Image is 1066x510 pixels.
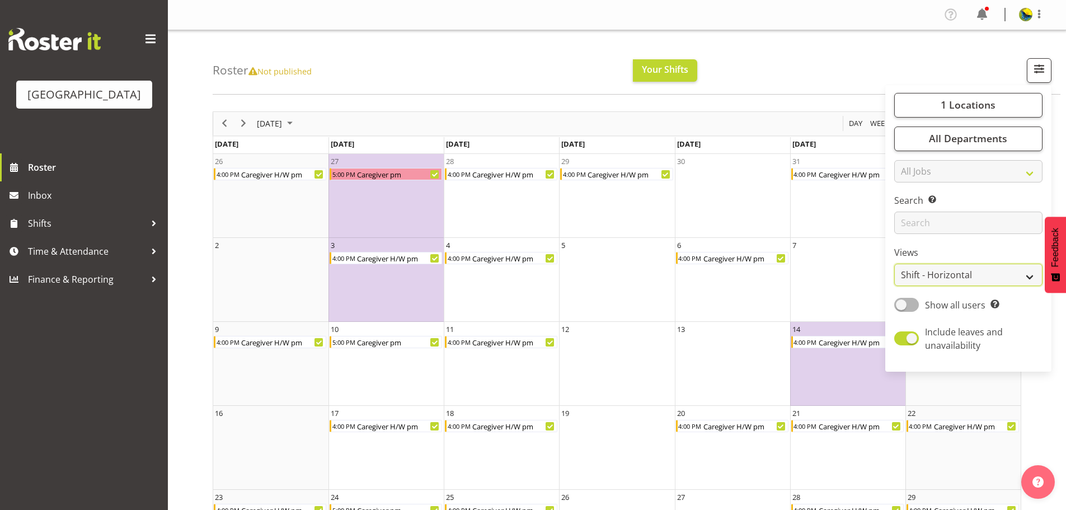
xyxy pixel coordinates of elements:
td: Tuesday, November 18, 2025 [444,406,559,490]
span: [DATE] [256,116,283,130]
div: Caregiver pm [356,336,442,348]
img: gemma-hall22491374b5f274993ff8414464fec47f.png [1019,8,1032,21]
div: 29 [561,156,569,167]
div: Caregiver H/W pm [702,252,788,264]
div: 18 [446,408,454,419]
img: help-xxl-2.png [1032,476,1044,488]
div: Caregiver H/W pm Begin From Sunday, October 26, 2025 at 4:00:00 PM GMT+13:00 Ends At Sunday, Octo... [214,168,326,180]
div: 5:00 PM [331,336,356,348]
div: 7 [792,240,796,251]
div: Caregiver H/W pm Begin From Tuesday, November 18, 2025 at 4:00:00 PM GMT+13:00 Ends At Tuesday, N... [445,420,557,432]
div: 26 [561,492,569,503]
div: Caregiver H/W pm [586,169,672,180]
span: Week [869,116,890,130]
div: 4:00 PM [215,336,240,348]
h4: Roster [213,64,312,77]
div: Caregiver H/W pm [356,420,442,432]
div: 4:00 PM [562,169,586,180]
div: 4:00 PM [678,252,702,264]
div: [GEOGRAPHIC_DATA] [27,86,141,103]
div: Caregiver H/W pm [240,336,326,348]
span: Your Shifts [642,63,688,76]
div: Caregiver H/W pm Begin From Friday, October 31, 2025 at 4:00:00 PM GMT+13:00 Ends At Friday, Octo... [791,168,904,180]
div: Caregiver H/W pm [933,420,1018,432]
div: 13 [677,324,685,335]
div: 29 [908,492,915,503]
div: 6 [677,240,681,251]
div: 4:00 PM [447,169,471,180]
input: Search [894,212,1042,234]
label: Search [894,194,1042,207]
div: 5:00 PM [331,169,356,180]
td: Tuesday, November 4, 2025 [444,238,559,322]
div: Caregiver H/W pm Begin From Friday, November 14, 2025 at 4:00:00 PM GMT+13:00 Ends At Friday, Nov... [791,336,904,348]
span: All Departments [929,132,1007,145]
td: Monday, October 27, 2025 [328,154,444,238]
span: Include leaves and unavailability [925,326,1003,352]
div: Caregiver H/W pm Begin From Monday, November 3, 2025 at 4:00:00 PM GMT+13:00 Ends At Monday, Nove... [330,252,442,264]
div: 24 [331,492,339,503]
td: Wednesday, November 5, 2025 [559,238,674,322]
div: 31 [792,156,800,167]
button: Timeline Day [847,116,865,130]
div: 9 [215,324,219,335]
div: 14 [792,324,800,335]
div: 4:00 PM [447,420,471,432]
div: 19 [561,408,569,419]
div: Caregiver H/W pm [240,169,326,180]
div: 4:00 PM [793,169,818,180]
div: 4:00 PM [215,169,240,180]
div: Caregiver H/W pm Begin From Thursday, November 20, 2025 at 4:00:00 PM GMT+13:00 Ends At Thursday,... [676,420,788,432]
span: Not published [248,65,312,77]
button: Timeline Week [868,116,891,130]
span: Finance & Reporting [28,271,145,288]
div: Caregiver H/W pm Begin From Saturday, November 22, 2025 at 4:00:00 PM GMT+13:00 Ends At Saturday,... [907,420,1019,432]
label: Views [894,246,1042,259]
button: 1 Locations [894,93,1042,118]
span: [DATE] [561,139,585,149]
div: 5 [561,240,565,251]
td: Thursday, October 30, 2025 [675,154,790,238]
td: Wednesday, November 19, 2025 [559,406,674,490]
td: Sunday, November 16, 2025 [213,406,328,490]
div: 30 [677,156,685,167]
div: 28 [446,156,454,167]
div: Caregiver H/W pm Begin From Friday, November 21, 2025 at 4:00:00 PM GMT+13:00 Ends At Friday, Nov... [791,420,904,432]
td: Sunday, November 2, 2025 [213,238,328,322]
div: 4:00 PM [678,420,702,432]
div: 4:00 PM [331,252,356,264]
div: Caregiver H/W pm [471,420,557,432]
td: Monday, November 3, 2025 [328,238,444,322]
td: Tuesday, November 11, 2025 [444,322,559,406]
td: Wednesday, October 29, 2025 [559,154,674,238]
td: Thursday, November 6, 2025 [675,238,790,322]
div: 4:00 PM [793,336,818,348]
div: November 2025 [253,112,299,135]
div: 11 [446,324,454,335]
span: Show all users [925,299,985,311]
div: 27 [331,156,339,167]
div: Caregiver H/W pm Begin From Thursday, November 6, 2025 at 4:00:00 PM GMT+13:00 Ends At Thursday, ... [676,252,788,264]
span: [DATE] [331,139,354,149]
div: Caregiver H/W pm [818,336,903,348]
td: Sunday, October 26, 2025 [213,154,328,238]
div: 20 [677,408,685,419]
div: Caregiver H/W pm [471,169,557,180]
div: 27 [677,492,685,503]
div: 4:00 PM [447,252,471,264]
button: Previous [217,116,232,130]
td: Tuesday, October 28, 2025 [444,154,559,238]
div: Caregiver pm [356,169,442,180]
div: Caregiver H/W pm Begin From Tuesday, November 4, 2025 at 4:00:00 PM GMT+13:00 Ends At Tuesday, No... [445,252,557,264]
div: 4:00 PM [331,420,356,432]
div: 4:00 PM [793,420,818,432]
img: Rosterit website logo [8,28,101,50]
button: All Departments [894,127,1042,151]
td: Monday, November 10, 2025 [328,322,444,406]
div: Caregiver H/W pm Begin From Tuesday, November 11, 2025 at 4:00:00 PM GMT+13:00 Ends At Tuesday, N... [445,336,557,348]
span: [DATE] [446,139,469,149]
span: Day [848,116,863,130]
div: previous period [215,112,234,135]
div: 2 [215,240,219,251]
div: Caregiver H/W pm [818,169,903,180]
